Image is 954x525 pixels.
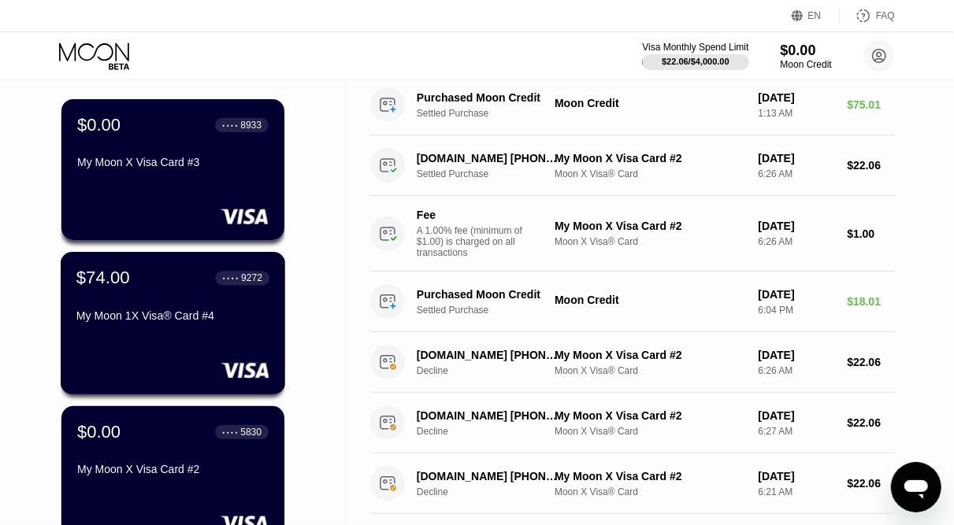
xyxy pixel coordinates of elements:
[240,120,262,131] div: 8933
[642,42,748,70] div: Visa Monthly Spend Limit$22.06/$4,000.00
[61,253,284,394] div: $74.00● ● ● ●9272My Moon 1X Visa® Card #4
[370,135,895,196] div: [DOMAIN_NAME] [PHONE_NUMBER] USSettled PurchaseMy Moon X Visa Card #2Moon X Visa® Card[DATE]6:26 ...
[758,305,834,316] div: 6:04 PM
[417,470,561,482] div: [DOMAIN_NAME] [PHONE_NUMBER] US
[77,156,269,168] div: My Moon X Visa Card #3
[77,463,269,475] div: My Moon X Visa Card #2
[758,349,834,361] div: [DATE]
[222,430,238,434] div: ● ● ● ●
[847,416,895,429] div: $22.06
[555,236,745,247] div: Moon X Visa® Card
[77,115,121,135] div: $0.00
[758,470,834,482] div: [DATE]
[417,91,561,104] div: Purchased Moon Credit
[758,409,834,422] div: [DATE]
[555,349,745,361] div: My Moon X Visa Card #2
[222,123,238,128] div: ● ● ● ●
[758,426,834,437] div: 6:27 AM
[847,295,895,308] div: $18.01
[758,168,834,179] div: 6:26 AM
[758,288,834,301] div: [DATE]
[847,98,895,111] div: $75.01
[847,227,895,240] div: $1.00
[642,42,748,53] div: Visa Monthly Spend Limit
[417,409,561,422] div: [DOMAIN_NAME] [PHONE_NUMBER] US
[555,152,745,165] div: My Moon X Visa Card #2
[370,75,895,135] div: Purchased Moon CreditSettled PurchaseMoon Credit[DATE]1:13 AM$75.01
[223,275,239,280] div: ● ● ● ●
[417,209,527,221] div: Fee
[808,10,822,21] div: EN
[417,349,561,361] div: [DOMAIN_NAME] [PHONE_NUMBER] US
[662,57,729,66] div: $22.06 / $4,000.00
[781,59,832,70] div: Moon Credit
[240,427,262,438] div: 5830
[370,453,895,514] div: [DOMAIN_NAME] [PHONE_NUMBER] USDeclineMy Moon X Visa Card #2Moon X Visa® Card[DATE]6:21 AM$22.06
[241,272,262,283] div: 9272
[876,10,895,21] div: FAQ
[77,422,121,442] div: $0.00
[555,97,745,109] div: Moon Credit
[417,225,535,258] div: A 1.00% fee (minimum of $1.00) is charged on all transactions
[417,108,571,119] div: Settled Purchase
[76,309,269,322] div: My Moon 1X Visa® Card #4
[417,288,561,301] div: Purchased Moon Credit
[891,462,941,512] iframe: Button to launch messaging window
[417,168,571,179] div: Settled Purchase
[758,220,834,232] div: [DATE]
[781,43,832,70] div: $0.00Moon Credit
[555,365,745,376] div: Moon X Visa® Card
[417,426,571,437] div: Decline
[417,152,561,165] div: [DOMAIN_NAME] [PHONE_NUMBER] US
[555,486,745,497] div: Moon X Visa® Card
[370,272,895,332] div: Purchased Moon CreditSettled PurchaseMoon Credit[DATE]6:04 PM$18.01
[758,365,834,376] div: 6:26 AM
[370,196,895,272] div: FeeA 1.00% fee (minimum of $1.00) is charged on all transactionsMy Moon X Visa Card #2Moon X Visa...
[555,220,745,232] div: My Moon X Visa Card #2
[370,332,895,393] div: [DOMAIN_NAME] [PHONE_NUMBER] USDeclineMy Moon X Visa Card #2Moon X Visa® Card[DATE]6:26 AM$22.06
[555,409,745,422] div: My Moon X Visa Card #2
[847,477,895,490] div: $22.06
[555,470,745,482] div: My Moon X Visa Card #2
[847,159,895,172] div: $22.06
[555,426,745,437] div: Moon X Visa® Card
[781,43,832,59] div: $0.00
[555,294,745,306] div: Moon Credit
[61,99,284,240] div: $0.00● ● ● ●8933My Moon X Visa Card #3
[555,168,745,179] div: Moon X Visa® Card
[758,91,834,104] div: [DATE]
[370,393,895,453] div: [DOMAIN_NAME] [PHONE_NUMBER] USDeclineMy Moon X Visa Card #2Moon X Visa® Card[DATE]6:27 AM$22.06
[847,356,895,368] div: $22.06
[758,236,834,247] div: 6:26 AM
[76,268,130,288] div: $74.00
[758,108,834,119] div: 1:13 AM
[758,486,834,497] div: 6:21 AM
[792,8,840,24] div: EN
[758,152,834,165] div: [DATE]
[417,486,571,497] div: Decline
[840,8,895,24] div: FAQ
[417,305,571,316] div: Settled Purchase
[417,365,571,376] div: Decline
